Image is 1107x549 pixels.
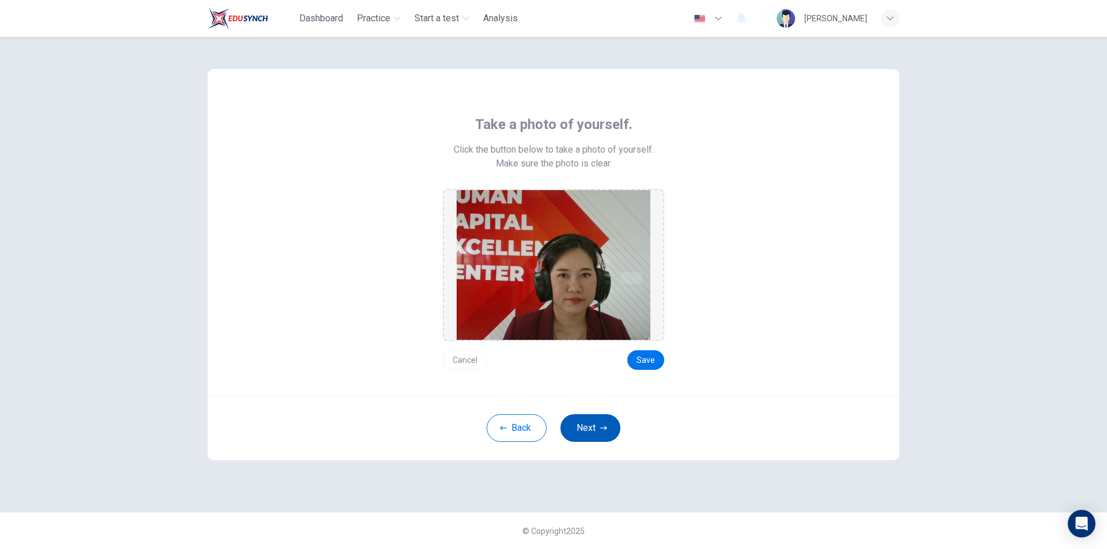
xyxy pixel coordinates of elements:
button: Practice [352,8,405,29]
img: Profile picture [777,9,795,28]
img: Train Test logo [208,7,268,30]
button: Back [487,414,547,442]
button: Next [560,414,620,442]
span: Make sure the photo is clear. [496,157,612,171]
span: Start a test [415,12,459,25]
span: Take a photo of yourself. [475,115,632,134]
span: Dashboard [299,12,343,25]
img: preview screemshot [457,190,650,340]
button: Save [627,350,664,370]
div: [PERSON_NAME] [804,12,867,25]
a: Train Test logo [208,7,295,30]
span: Practice [357,12,390,25]
span: © Copyright 2025 [522,527,585,536]
button: Analysis [479,8,522,29]
button: Dashboard [295,8,348,29]
span: Analysis [483,12,518,25]
span: Click the button below to take a photo of yourself. [454,143,654,157]
img: en [692,14,707,23]
button: Start a test [410,8,474,29]
div: Open Intercom Messenger [1068,510,1095,537]
button: Cancel [443,350,487,370]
